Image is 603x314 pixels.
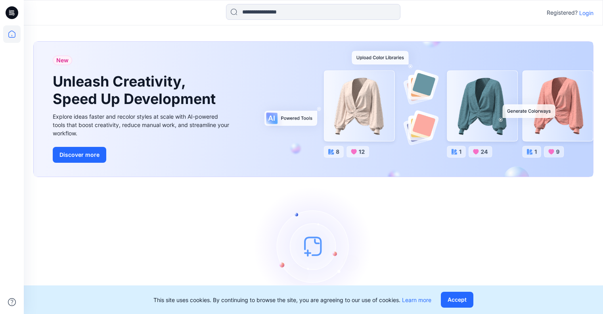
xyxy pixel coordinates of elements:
span: New [56,56,69,65]
a: Discover more [53,147,231,163]
img: empty-state-image.svg [254,187,373,306]
p: This site uses cookies. By continuing to browse the site, you are agreeing to our use of cookies. [153,296,431,304]
p: Login [579,9,593,17]
h1: Unleash Creativity, Speed Up Development [53,73,219,107]
a: Learn more [402,297,431,303]
div: Explore ideas faster and recolor styles at scale with AI-powered tools that boost creativity, red... [53,112,231,137]
button: Discover more [53,147,106,163]
button: Accept [441,292,473,308]
p: Registered? [547,8,578,17]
